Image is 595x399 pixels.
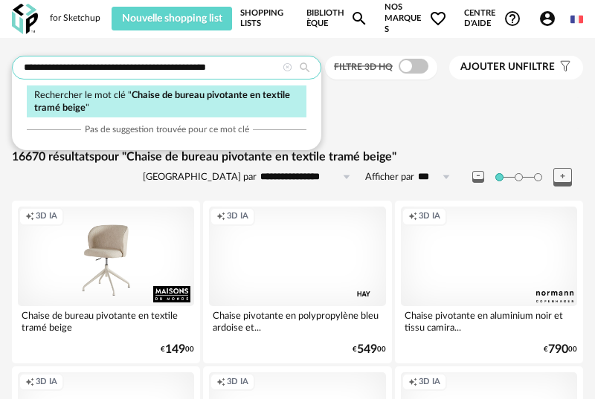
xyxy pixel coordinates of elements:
span: Centre d'aideHelp Circle Outline icon [464,8,522,30]
span: Creation icon [408,377,417,388]
div: 16670 résultats [12,149,583,165]
a: Creation icon 3D IA Chaise pivotante en aluminium noir et tissu camira... €79000 [395,201,583,363]
button: Nouvelle shopping list [112,7,232,30]
span: Pas de suggestion trouvée pour ce mot clé [85,123,249,135]
span: 149 [165,345,185,354]
span: 790 [548,345,568,354]
img: fr [570,13,583,26]
span: Account Circle icon [538,10,563,27]
span: Heart Outline icon [429,10,447,27]
div: Rechercher le mot clé " " [27,85,306,117]
img: OXP [12,4,38,34]
label: [GEOGRAPHIC_DATA] par [143,171,257,184]
span: Filtre 3D HQ [334,62,393,71]
label: Afficher par [365,171,414,184]
span: 3D IA [36,211,57,222]
span: Ajouter un [460,62,523,72]
a: Creation icon 3D IA Chaise de bureau pivotante en textile tramé beige €14900 [12,201,200,363]
span: 3D IA [419,211,440,222]
a: Shopping Lists [240,2,290,35]
div: € 00 [544,345,577,354]
div: € 00 [353,345,386,354]
span: Magnify icon [350,10,368,27]
a: BibliothèqueMagnify icon [306,2,367,35]
a: Creation icon 3D IA Chaise pivotante en polypropylène bleu ardoise et... €54900 [203,201,391,363]
span: Creation icon [216,211,225,222]
span: 3D IA [36,377,57,388]
span: Nos marques [385,2,447,35]
span: Help Circle Outline icon [504,10,521,27]
span: Creation icon [25,211,34,222]
span: Creation icon [216,377,225,388]
button: Ajouter unfiltre Filter icon [449,56,583,80]
span: Account Circle icon [538,10,556,27]
span: 549 [357,345,377,354]
div: for Sketchup [50,13,100,25]
span: 3D IA [227,377,248,388]
span: filtre [460,61,555,74]
span: Creation icon [408,211,417,222]
span: Chaise de bureau pivotante en textile tramé beige [34,91,290,112]
div: Chaise de bureau pivotante en textile tramé beige [18,306,194,336]
span: Creation icon [25,377,34,388]
div: Chaise pivotante en polypropylène bleu ardoise et... [209,306,385,336]
div: € 00 [161,345,194,354]
div: Chaise pivotante en aluminium noir et tissu camira... [401,306,577,336]
span: pour "Chaise de bureau pivotante en textile tramé beige" [94,151,396,163]
span: Filter icon [555,61,572,74]
span: 3D IA [419,377,440,388]
span: Nouvelle shopping list [122,13,222,24]
span: 3D IA [227,211,248,222]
